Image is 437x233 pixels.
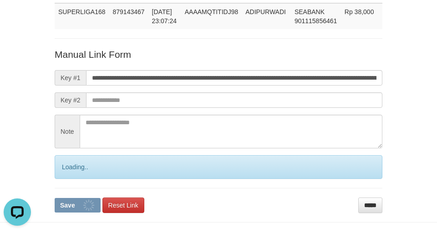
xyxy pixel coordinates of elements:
[345,8,374,15] span: Rp 38,000
[55,3,109,29] td: SUPERLIGA168
[55,198,101,213] button: Save
[55,92,86,108] span: Key #2
[55,48,382,61] p: Manual Link Form
[185,8,238,15] span: AAAAMQTITIDJ98
[295,8,325,15] span: SEABANK
[108,202,138,209] span: Reset Link
[102,198,144,213] a: Reset Link
[152,8,177,25] span: [DATE] 23:07:24
[109,3,148,29] td: 879143467
[55,70,86,86] span: Key #1
[245,8,286,15] span: ADIPURWADI
[60,202,75,209] span: Save
[55,155,382,179] div: Loading..
[295,17,337,25] span: Copy 901115856461 to clipboard
[4,4,31,31] button: Open LiveChat chat widget
[55,115,80,148] span: Note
